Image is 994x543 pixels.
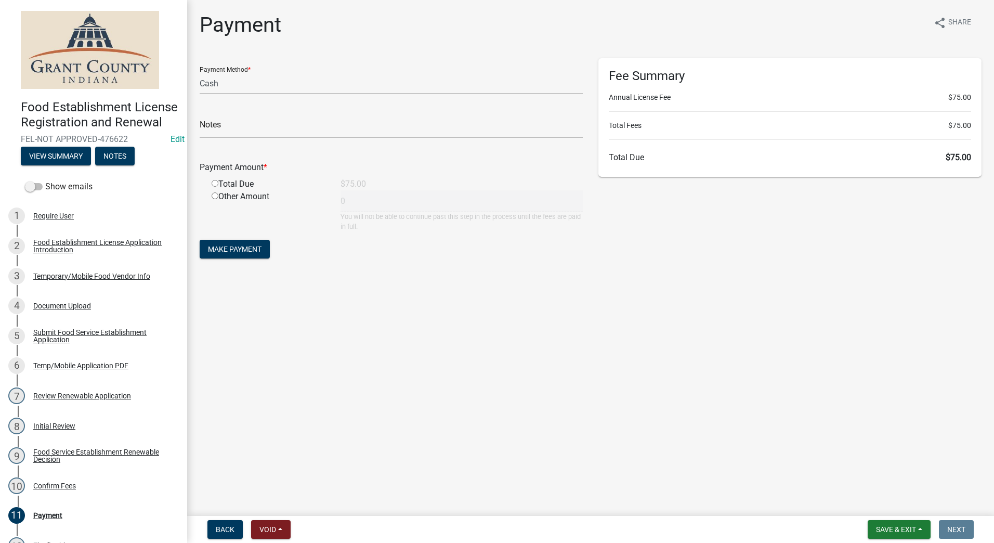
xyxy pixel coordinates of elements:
[33,273,150,280] div: Temporary/Mobile Food Vendor Info
[21,147,91,165] button: View Summary
[204,178,333,190] div: Total Due
[868,520,931,539] button: Save & Exit
[21,11,159,89] img: Grant County, Indiana
[33,329,171,343] div: Submit Food Service Establishment Application
[33,512,62,519] div: Payment
[95,152,135,161] wm-modal-confirm: Notes
[207,520,243,539] button: Back
[876,525,916,534] span: Save & Exit
[8,268,25,285] div: 3
[925,12,979,33] button: shareShare
[33,212,74,219] div: Require User
[200,12,281,37] h1: Payment
[609,69,971,84] h6: Fee Summary
[8,357,25,374] div: 6
[948,92,971,103] span: $75.00
[33,362,128,369] div: Temp/Mobile Application PDF
[8,208,25,224] div: 1
[259,525,276,534] span: Void
[171,134,185,144] a: Edit
[33,392,131,399] div: Review Renewable Application
[947,525,965,534] span: Next
[609,92,971,103] li: Annual License Fee
[171,134,185,144] wm-modal-confirm: Edit Application Number
[216,525,234,534] span: Back
[609,120,971,131] li: Total Fees
[33,422,75,430] div: Initial Review
[8,418,25,434] div: 8
[8,447,25,464] div: 9
[8,387,25,404] div: 7
[204,190,333,231] div: Other Amount
[21,134,166,144] span: FEL-NOT APPROVED-476622
[33,448,171,463] div: Food Service Establishment Renewable Decision
[21,100,179,130] h4: Food Establishment License Registration and Renewal
[25,180,93,193] label: Show emails
[939,520,974,539] button: Next
[251,520,291,539] button: Void
[8,328,25,344] div: 5
[95,147,135,165] button: Notes
[21,152,91,161] wm-modal-confirm: Summary
[208,245,261,253] span: Make Payment
[8,477,25,494] div: 10
[948,17,971,29] span: Share
[8,507,25,524] div: 11
[192,161,591,174] div: Payment Amount
[609,152,971,162] h6: Total Due
[934,17,946,29] i: share
[946,152,971,162] span: $75.00
[8,298,25,314] div: 4
[33,302,91,309] div: Document Upload
[8,238,25,254] div: 2
[200,240,270,258] button: Make Payment
[33,239,171,253] div: Food Establishment License Application Introduction
[948,120,971,131] span: $75.00
[33,482,76,489] div: Confirm Fees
